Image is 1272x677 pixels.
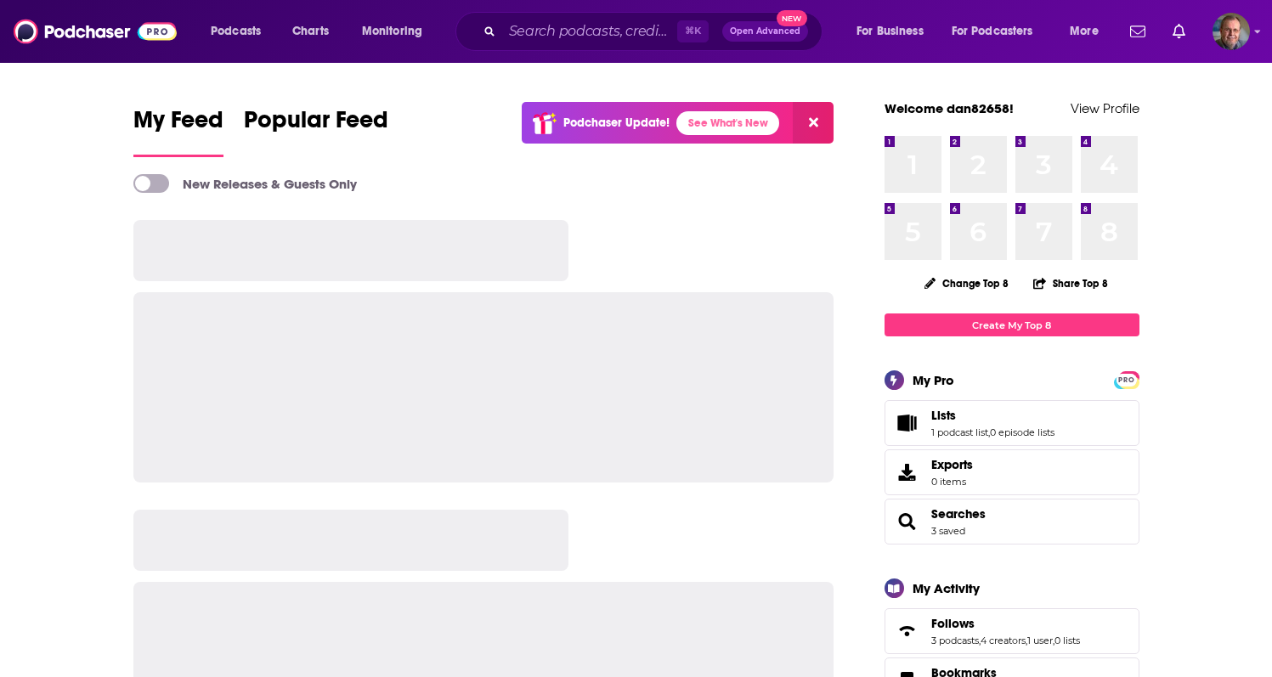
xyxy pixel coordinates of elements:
[362,20,422,43] span: Monitoring
[14,15,177,48] img: Podchaser - Follow, Share and Rate Podcasts
[913,372,954,388] div: My Pro
[281,18,339,45] a: Charts
[1123,17,1152,46] a: Show notifications dropdown
[931,616,975,631] span: Follows
[988,426,990,438] span: ,
[1053,635,1054,646] span: ,
[981,635,1026,646] a: 4 creators
[931,476,973,488] span: 0 items
[1070,20,1099,43] span: More
[730,27,800,36] span: Open Advanced
[941,18,1058,45] button: open menu
[845,18,945,45] button: open menu
[931,426,988,438] a: 1 podcast list
[1027,635,1053,646] a: 1 user
[199,18,283,45] button: open menu
[676,111,779,135] a: See What's New
[244,105,388,144] span: Popular Feed
[502,18,677,45] input: Search podcasts, credits, & more...
[885,400,1139,446] span: Lists
[1058,18,1120,45] button: open menu
[931,525,965,537] a: 3 saved
[890,510,924,533] a: Searches
[1054,635,1080,646] a: 0 lists
[885,100,1014,116] a: Welcome dan82658!
[563,116,670,130] p: Podchaser Update!
[913,580,980,596] div: My Activity
[211,20,261,43] span: Podcasts
[890,460,924,484] span: Exports
[1117,374,1137,386] span: PRO
[885,313,1139,336] a: Create My Top 8
[885,499,1139,544] span: Searches
[1071,100,1139,116] a: View Profile
[990,426,1054,438] a: 0 episode lists
[1213,13,1250,50] button: Show profile menu
[856,20,924,43] span: For Business
[777,10,807,26] span: New
[677,20,709,42] span: ⌘ K
[472,12,839,51] div: Search podcasts, credits, & more...
[931,616,1080,631] a: Follows
[952,20,1033,43] span: For Podcasters
[914,273,1020,294] button: Change Top 8
[1026,635,1027,646] span: ,
[931,408,1054,423] a: Lists
[931,408,956,423] span: Lists
[133,105,223,144] span: My Feed
[931,506,986,522] a: Searches
[885,608,1139,654] span: Follows
[931,457,973,472] span: Exports
[979,635,981,646] span: ,
[1166,17,1192,46] a: Show notifications dropdown
[350,18,444,45] button: open menu
[931,635,979,646] a: 3 podcasts
[292,20,329,43] span: Charts
[1117,373,1137,386] a: PRO
[1213,13,1250,50] img: User Profile
[722,21,808,42] button: Open AdvancedNew
[1032,267,1109,300] button: Share Top 8
[133,105,223,157] a: My Feed
[1213,13,1250,50] span: Logged in as dan82658
[890,411,924,435] a: Lists
[133,174,357,193] a: New Releases & Guests Only
[244,105,388,157] a: Popular Feed
[890,619,924,643] a: Follows
[885,449,1139,495] a: Exports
